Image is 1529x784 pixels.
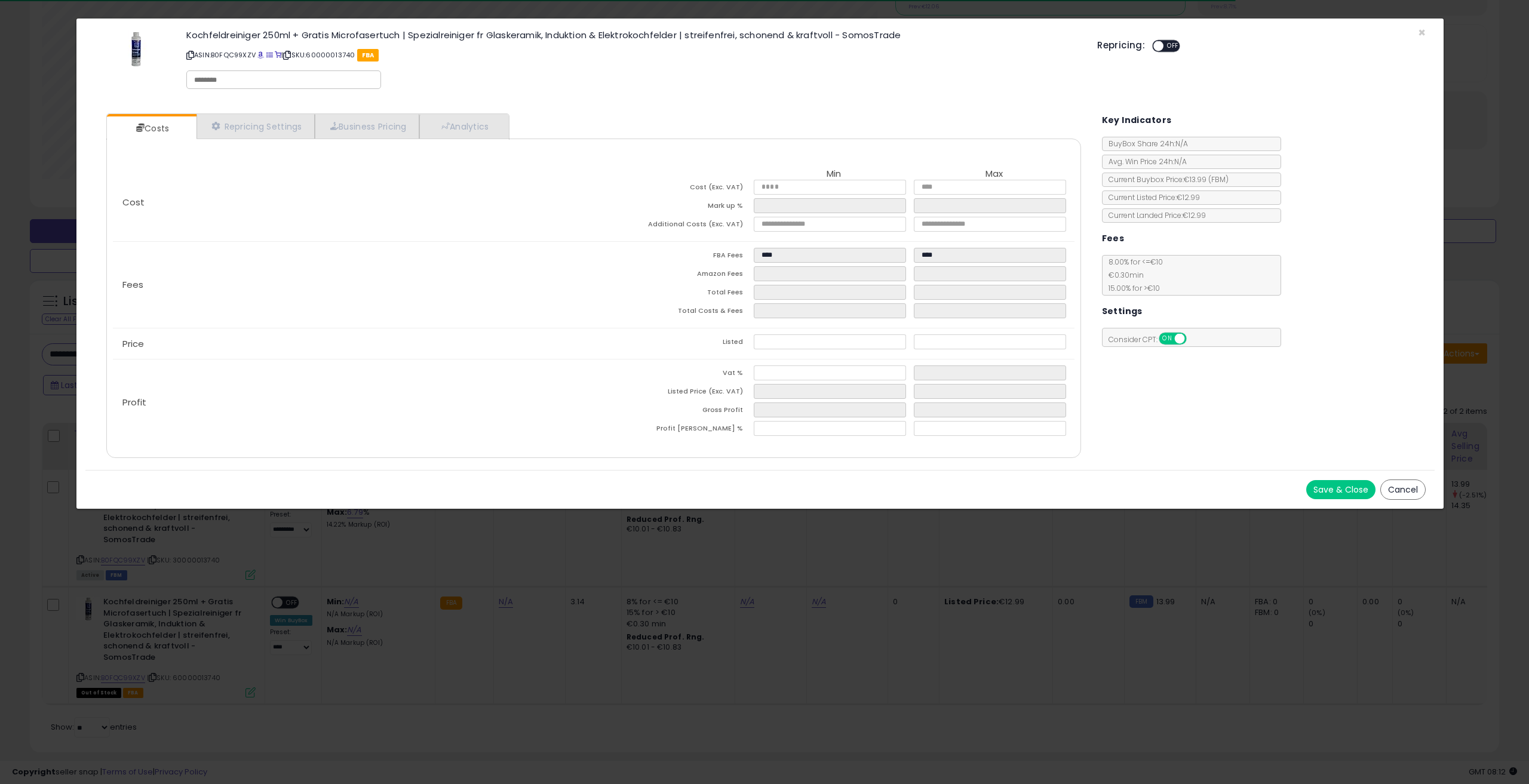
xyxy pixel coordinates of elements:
td: Profit [PERSON_NAME] % [594,421,754,439]
span: Avg. Win Price 24h: N/A [1103,156,1187,167]
span: 15.00 % for > €10 [1103,283,1160,293]
a: Costs [107,116,195,140]
span: × [1418,24,1426,41]
a: Analytics [419,114,508,139]
p: Fees [113,280,594,290]
td: Gross Profit [594,402,754,421]
span: FBA [357,49,379,62]
td: Additional Costs (Exc. VAT) [594,217,754,235]
h3: Kochfeldreiniger 250ml + Gratis Microfasertuch | Spezialreiniger fr Glaskeramik, Induktion & Elek... [186,30,1079,39]
h5: Key Indicators [1102,113,1172,128]
span: Current Buybox Price: [1103,174,1229,185]
span: Current Listed Price: €12.99 [1103,192,1200,202]
h5: Settings [1102,304,1143,319]
p: ASIN: B0FQC99XZV | SKU: 60000013740 [186,45,1079,64]
p: Price [113,339,594,349]
td: Listed Price (Exc. VAT) [594,384,754,402]
td: Vat % [594,365,754,384]
span: ON [1160,334,1175,344]
a: Your listing only [275,50,281,60]
a: Repricing Settings [197,114,315,139]
a: All offer listings [266,50,273,60]
h5: Repricing: [1097,41,1145,50]
span: OFF [1184,334,1203,344]
span: 8.00 % for <= €10 [1103,257,1163,293]
h5: Fees [1102,231,1125,246]
th: Max [914,169,1074,180]
td: Cost (Exc. VAT) [594,180,754,198]
a: Business Pricing [315,114,419,139]
span: Consider CPT: [1103,334,1202,345]
td: FBA Fees [594,248,754,266]
button: Cancel [1380,479,1426,500]
span: €13.99 [1184,174,1229,185]
img: 31auJEe4pYL._SL60_.jpg [118,30,154,66]
p: Profit [113,398,594,407]
span: €0.30 min [1103,270,1144,280]
td: Total Fees [594,285,754,303]
td: Amazon Fees [594,266,754,285]
span: Current Landed Price: €12.99 [1103,210,1206,220]
th: Min [754,169,914,180]
td: Total Costs & Fees [594,303,754,322]
td: Listed [594,334,754,353]
span: OFF [1163,41,1183,51]
p: Cost [113,198,594,207]
span: ( FBM ) [1208,174,1229,185]
a: BuyBox page [257,50,264,60]
span: BuyBox Share 24h: N/A [1103,139,1188,149]
td: Mark up % [594,198,754,217]
button: Save & Close [1306,480,1376,499]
